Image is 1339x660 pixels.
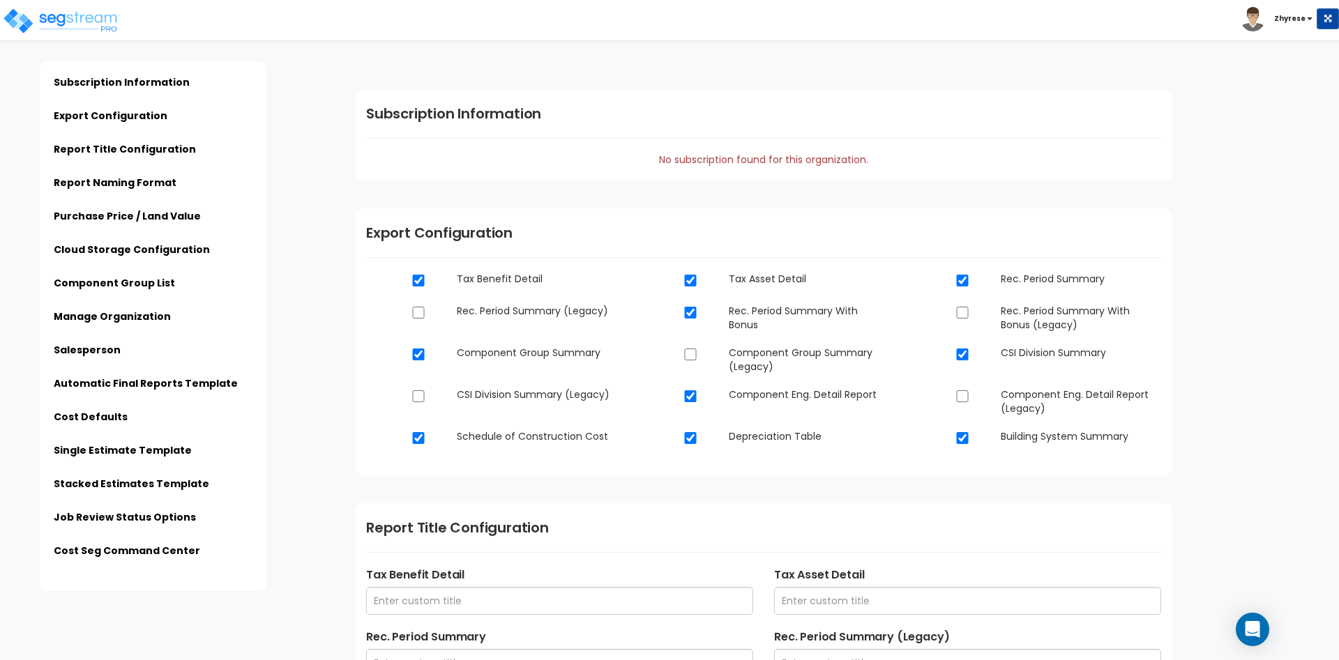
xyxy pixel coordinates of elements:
img: avatar.png [1241,7,1265,31]
dd: Component Group Summary (Legacy) [718,346,900,374]
h1: Report Title Configuration [366,517,1161,538]
span: No subscription found for this organization. [659,153,868,167]
dd: Rec. Period Summary (Legacy) [446,304,628,318]
dd: Component Eng. Detail Report [718,387,900,401]
b: Zhyrese [1274,13,1306,24]
div: Open Intercom Messenger [1236,613,1269,646]
dd: Tax Asset Detail [718,272,900,286]
label: Tax Benefit Detail [366,567,753,583]
a: Automatic Final Reports Template [54,376,238,390]
a: Stacked Estimates Template [54,477,209,491]
a: Job Review Status Options [54,510,196,524]
a: Salesperson [54,343,121,357]
a: Purchase Price / Land Value [54,209,201,223]
dd: Tax Benefit Detail [446,272,628,286]
dd: Depreciation Table [718,429,900,443]
input: Enter custom title [774,587,1161,615]
a: Manage Organization [54,309,171,323]
a: Report Title Configuration [54,142,196,156]
input: Enter custom title [366,587,753,615]
a: Single Estimate Template [54,443,192,457]
a: Cloud Storage Configuration [54,243,210,256]
dd: Component Eng. Detail Report (Legacy) [990,387,1172,415]
dd: CSI Division Summary [990,346,1172,360]
a: Cost Seg Command Center [54,544,200,558]
img: logo_pro_r.png [2,7,121,35]
a: Component Group List [54,276,175,290]
h1: Export Configuration [366,222,1161,243]
dd: Rec. Period Summary [990,272,1172,286]
label: Tax Asset Detail [774,567,1161,583]
a: Report Naming Format [54,176,176,190]
label: Rec. Period Summary [366,629,753,645]
a: Export Configuration [54,109,167,123]
dd: Component Group Summary [446,346,628,360]
label: Rec. Period Summary (Legacy) [774,629,1161,645]
a: Subscription Information [54,75,190,89]
dd: Schedule of Construction Cost [446,429,628,443]
a: Cost Defaults [54,410,128,424]
dd: Rec. Period Summary With Bonus [718,304,900,332]
h1: Subscription Information [366,103,1161,124]
dd: Rec. Period Summary With Bonus (Legacy) [990,304,1172,332]
dd: CSI Division Summary (Legacy) [446,387,628,401]
dd: Building System Summary [990,429,1172,443]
